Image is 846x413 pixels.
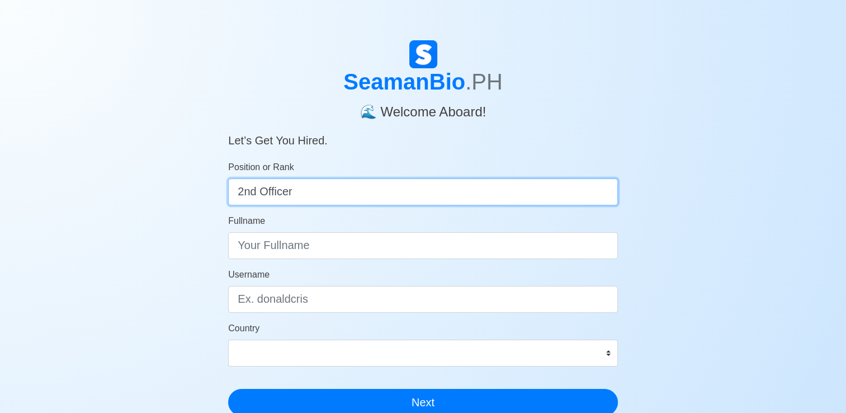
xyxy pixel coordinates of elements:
[465,69,503,94] span: .PH
[228,216,265,226] span: Fullname
[228,322,259,335] label: Country
[228,232,618,259] input: Your Fullname
[228,120,618,147] h5: Let’s Get You Hired.
[228,95,618,120] h4: 🌊 Welcome Aboard!
[228,68,618,95] h1: SeamanBio
[228,270,270,279] span: Username
[409,40,437,68] img: Logo
[228,162,294,172] span: Position or Rank
[228,179,618,205] input: ex. 2nd Officer w/Master License
[228,286,618,313] input: Ex. donaldcris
